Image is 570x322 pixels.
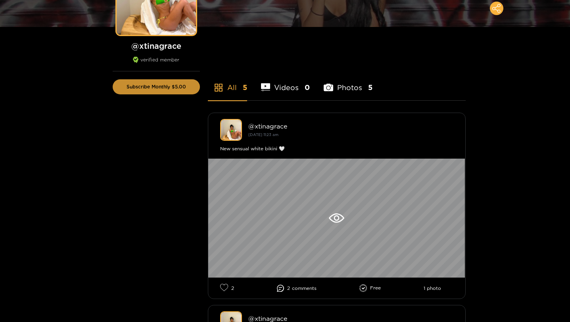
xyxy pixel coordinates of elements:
div: @ xtinagrace [248,123,453,130]
h1: @ xtinagrace [113,41,200,51]
div: New sensual white bikini 🤍 [220,145,453,153]
div: verified member [113,57,200,71]
li: 1 photo [424,286,441,291]
li: Photos [324,65,372,100]
li: All [208,65,247,100]
button: Subscribe Monthly $5.00 [113,79,200,94]
li: 2 [220,284,234,293]
span: appstore [214,83,223,92]
li: Free [359,284,381,292]
span: 0 [305,82,310,92]
li: Videos [261,65,310,100]
span: comment s [292,286,317,291]
div: @ xtinagrace [248,315,453,322]
small: [DATE] 11:23 am [248,132,278,137]
img: xtinagrace [220,119,242,141]
span: 5 [368,82,372,92]
li: 2 [277,285,317,292]
span: 5 [243,82,247,92]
